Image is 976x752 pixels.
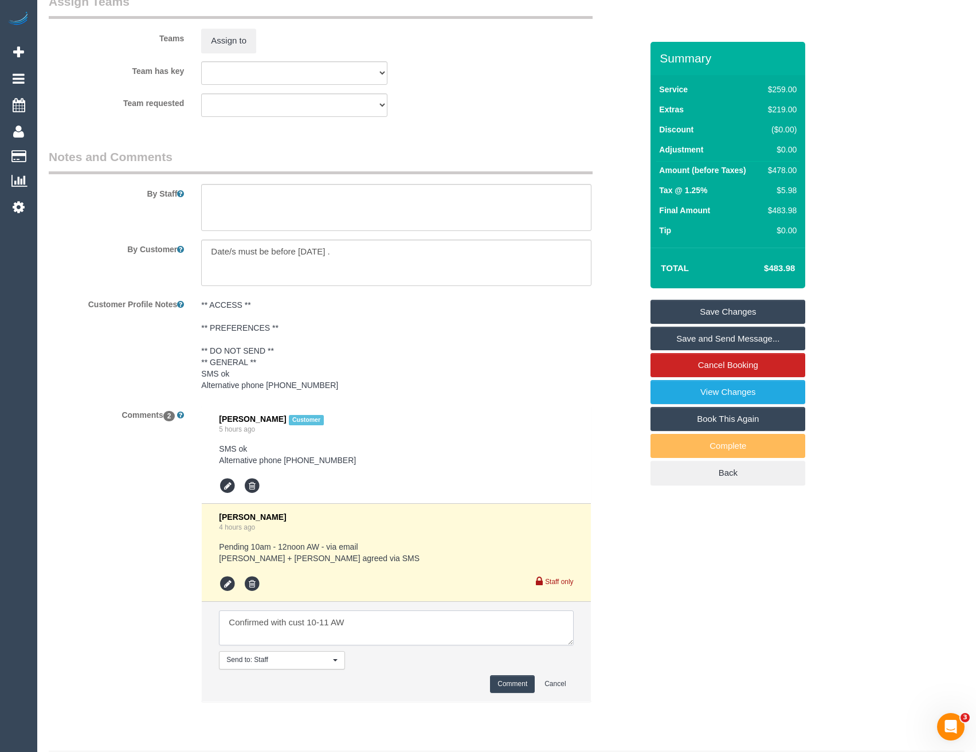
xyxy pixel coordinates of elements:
button: Send to: Staff [219,651,345,669]
a: 4 hours ago [219,523,255,531]
label: Tip [659,225,671,236]
div: $0.00 [763,144,797,155]
label: Amount (before Taxes) [659,164,746,176]
label: Team has key [40,61,193,77]
span: Send to: Staff [226,655,330,665]
label: Adjustment [659,144,703,155]
div: $483.98 [763,205,797,216]
small: Staff only [545,578,573,586]
span: [PERSON_NAME] [219,414,286,424]
button: Comment [490,675,535,693]
legend: Notes and Comments [49,148,593,174]
span: 2 [163,411,175,421]
label: Extras [659,104,684,115]
a: 5 hours ago [219,425,255,433]
div: $478.00 [763,164,797,176]
label: Service [659,84,688,95]
a: Save and Send Message... [650,327,805,351]
label: Comments [40,405,193,421]
span: Customer [289,415,324,425]
label: By Customer [40,240,193,255]
div: ($0.00) [763,124,797,135]
a: Save Changes [650,300,805,324]
div: $0.00 [763,225,797,236]
strong: Total [661,263,689,273]
label: Tax @ 1.25% [659,185,707,196]
div: $259.00 [763,84,797,95]
span: 3 [961,713,970,722]
label: Team requested [40,93,193,109]
div: $219.00 [763,104,797,115]
label: Customer Profile Notes [40,295,193,310]
a: Book This Again [650,407,805,431]
a: View Changes [650,380,805,404]
div: $5.98 [763,185,797,196]
h4: $483.98 [730,264,795,273]
label: Discount [659,124,693,135]
pre: ** ACCESS ** ** PREFERENCES ** ** DO NOT SEND ** ** GENERAL ** SMS ok Alternative phone [PHONE_NU... [201,299,591,391]
label: Final Amount [659,205,710,216]
pre: SMS ok Alternative phone [PHONE_NUMBER] [219,443,573,466]
label: Teams [40,29,193,44]
a: Cancel Booking [650,353,805,377]
h3: Summary [660,52,799,65]
button: Cancel [537,675,573,693]
span: [PERSON_NAME] [219,512,286,522]
a: Back [650,461,805,485]
button: Assign to [201,29,256,53]
pre: Pending 10am - 12noon AW - via email [PERSON_NAME] + [PERSON_NAME] agreed via SMS [219,541,573,564]
iframe: Intercom live chat [937,713,965,741]
label: By Staff [40,184,193,199]
img: Automaid Logo [7,11,30,28]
